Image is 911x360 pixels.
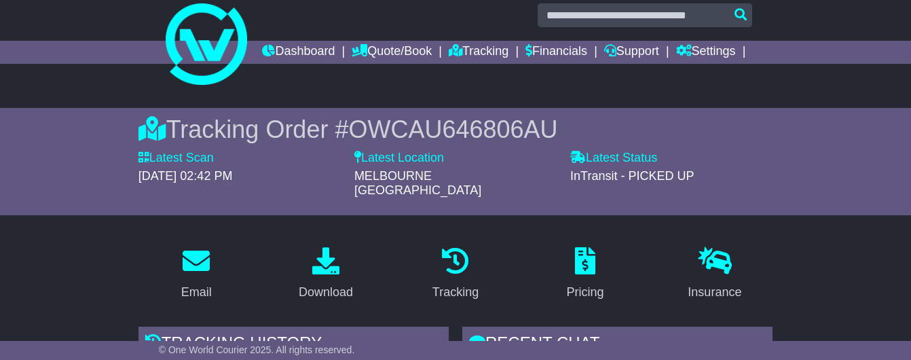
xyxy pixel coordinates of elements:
[172,242,221,306] a: Email
[525,41,587,64] a: Financials
[138,151,214,166] label: Latest Scan
[354,169,481,198] span: MELBOURNE [GEOGRAPHIC_DATA]
[604,41,659,64] a: Support
[570,151,657,166] label: Latest Status
[181,283,212,302] div: Email
[557,242,612,306] a: Pricing
[424,242,487,306] a: Tracking
[570,169,694,183] span: InTransit - PICKED UP
[299,283,353,302] div: Download
[290,242,362,306] a: Download
[352,41,432,64] a: Quote/Book
[688,283,741,302] div: Insurance
[432,283,479,302] div: Tracking
[159,344,355,355] span: © One World Courier 2025. All rights reserved.
[138,169,233,183] span: [DATE] 02:42 PM
[566,283,603,302] div: Pricing
[262,41,335,64] a: Dashboard
[348,115,557,143] span: OWCAU646806AU
[449,41,508,64] a: Tracking
[354,151,444,166] label: Latest Location
[138,115,773,144] div: Tracking Order #
[679,242,750,306] a: Insurance
[676,41,736,64] a: Settings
